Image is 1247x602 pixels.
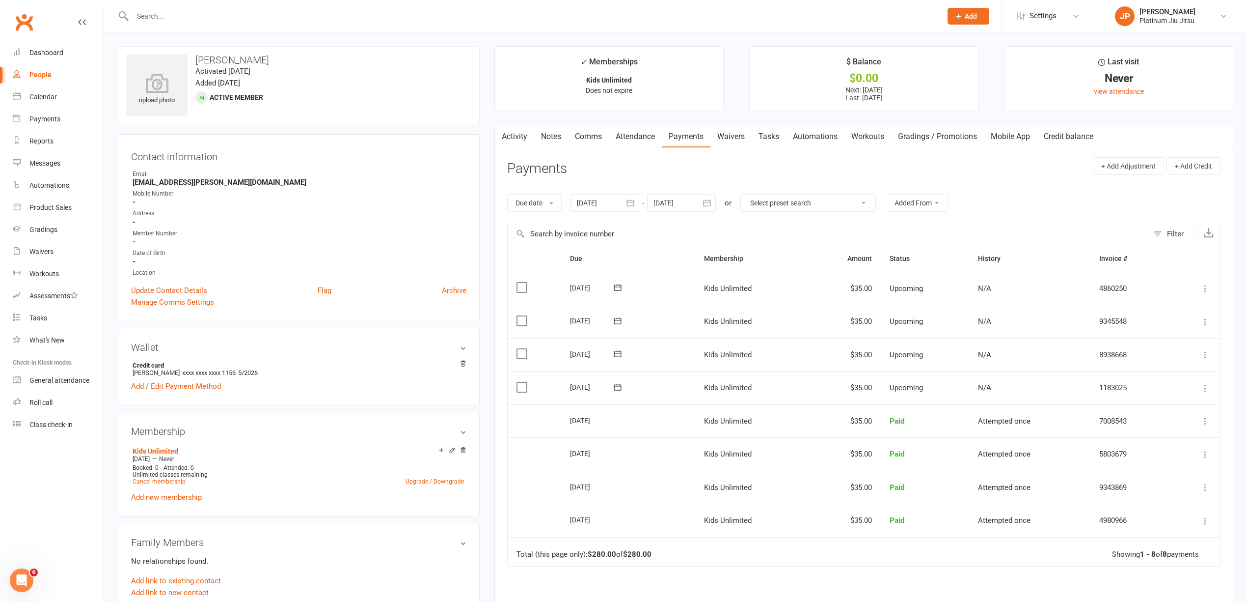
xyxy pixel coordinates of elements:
[580,56,638,74] div: Memberships
[588,550,616,559] strong: $280.00
[133,209,466,218] div: Address
[131,575,221,587] a: Add link to existing contact
[725,197,732,209] div: or
[846,56,881,73] div: $ Balance
[1094,87,1144,95] a: view attendance
[29,93,57,101] div: Calendar
[516,550,651,559] div: Total (this page only): of
[1037,125,1100,148] a: Credit balance
[29,115,60,123] div: Payments
[808,272,881,305] td: $35.00
[133,218,466,227] strong: -
[609,125,662,148] a: Attendance
[881,246,969,271] th: Status
[1090,471,1169,504] td: 9343869
[844,125,891,148] a: Workouts
[978,317,991,326] span: N/A
[1014,73,1224,84] div: Never
[30,569,38,576] span: 6
[662,125,710,148] a: Payments
[786,125,844,148] a: Automations
[890,317,923,326] span: Upcoming
[12,10,36,34] a: Clubworx
[495,125,534,148] a: Activity
[978,516,1030,525] span: Attempted once
[13,152,104,174] a: Messages
[126,55,471,65] h3: [PERSON_NAME]
[1090,338,1169,372] td: 8938668
[570,346,615,362] div: [DATE]
[13,392,104,414] a: Roll call
[586,86,632,94] span: Does not expire
[29,71,52,79] div: People
[29,270,59,278] div: Workouts
[13,42,104,64] a: Dashboard
[808,437,881,471] td: $35.00
[978,450,1030,459] span: Attempted once
[13,370,104,392] a: General attendance kiosk mode
[13,414,104,436] a: Class kiosk mode
[131,147,466,162] h3: Contact information
[13,219,104,241] a: Gradings
[704,417,752,426] span: Kids Unlimited
[1140,550,1156,559] strong: 1 - 8
[969,246,1090,271] th: History
[759,73,969,84] div: $0.00
[890,383,923,392] span: Upcoming
[29,226,57,233] div: Gradings
[13,263,104,285] a: Workouts
[130,9,935,23] input: Search...
[13,197,104,219] a: Product Sales
[808,338,881,372] td: $35.00
[710,125,752,148] a: Waivers
[133,189,466,199] div: Mobile Number
[1090,404,1169,438] td: 7008543
[965,12,977,20] span: Add
[133,447,178,455] a: Kids Unlimited
[13,174,104,197] a: Automations
[508,222,1148,246] input: Search by invoice number
[442,285,466,296] a: Archive
[704,450,752,459] span: Kids Unlimited
[133,268,466,278] div: Location
[948,8,989,25] button: Add
[133,456,150,462] span: [DATE]
[507,194,562,212] button: Due date
[1166,157,1220,175] button: + Add Credit
[586,76,632,84] strong: Kids Unlimited
[195,67,250,76] time: Activated [DATE]
[978,483,1030,492] span: Attempted once
[131,296,214,308] a: Manage Comms Settings
[130,455,466,463] div: —
[13,86,104,108] a: Calendar
[133,464,159,471] span: Booked: 0
[1090,305,1169,338] td: 9345548
[1163,550,1167,559] strong: 8
[318,285,331,296] a: Flag
[978,350,991,359] span: N/A
[1090,504,1169,537] td: 4980966
[570,313,615,328] div: [DATE]
[704,516,752,525] span: Kids Unlimited
[808,371,881,404] td: $35.00
[570,512,615,527] div: [DATE]
[13,241,104,263] a: Waivers
[808,246,881,271] th: Amount
[133,229,466,238] div: Member Number
[890,417,904,426] span: Paid
[1090,437,1169,471] td: 5803679
[29,181,69,189] div: Automations
[695,246,808,271] th: Membership
[131,360,466,378] li: [PERSON_NAME]
[133,249,466,258] div: Date of Birth
[29,314,47,322] div: Tasks
[126,73,188,106] div: upload photo
[1139,7,1195,16] div: [PERSON_NAME]
[808,404,881,438] td: $35.00
[29,159,60,167] div: Messages
[131,285,207,296] a: Update Contact Details
[133,478,186,485] a: Cancel membership
[570,280,615,295] div: [DATE]
[570,479,615,494] div: [DATE]
[1030,5,1057,27] span: Settings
